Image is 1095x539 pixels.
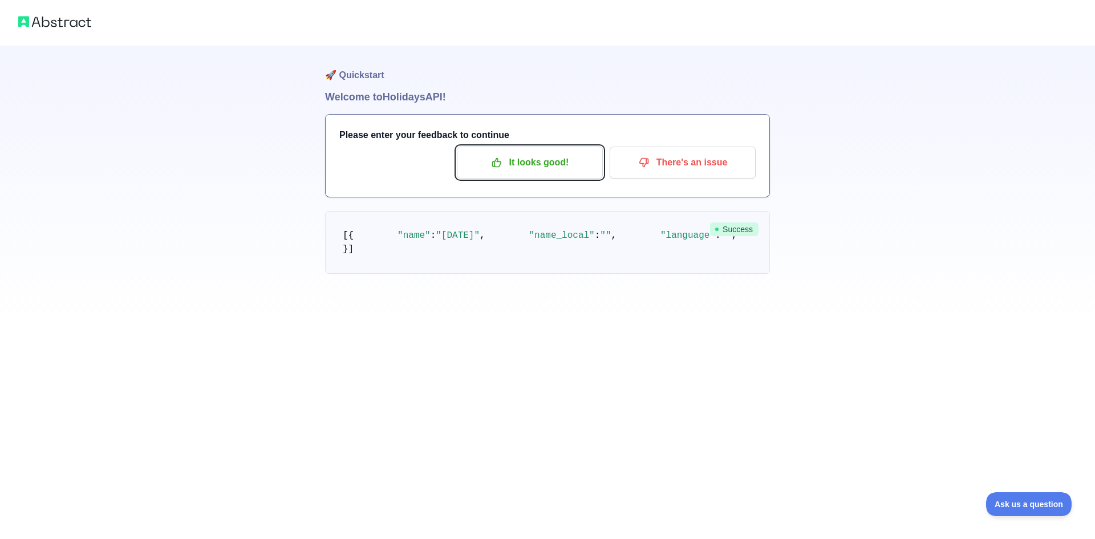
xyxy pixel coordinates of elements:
span: "language" [660,230,715,241]
span: "name" [398,230,431,241]
button: It looks good! [457,147,603,179]
span: , [611,230,617,241]
span: : [431,230,436,241]
h1: 🚀 Quickstart [325,46,770,89]
span: "" [600,230,611,241]
p: It looks good! [465,153,594,172]
span: , [480,230,485,241]
span: [ [343,230,348,241]
h1: Welcome to Holidays API! [325,89,770,105]
img: Abstract logo [18,14,91,30]
p: There's an issue [618,153,747,172]
span: "name_local" [529,230,594,241]
span: Success [710,222,759,236]
button: There's an issue [610,147,756,179]
span: "[DATE]" [436,230,480,241]
span: : [595,230,601,241]
h3: Please enter your feedback to continue [339,128,756,142]
iframe: Toggle Customer Support [986,492,1072,516]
